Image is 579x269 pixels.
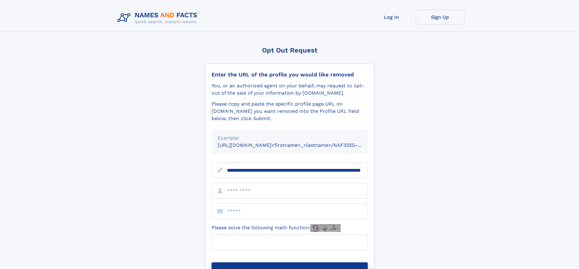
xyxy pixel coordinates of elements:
[218,134,362,142] div: Example:
[115,10,202,26] img: Logo Names and Facts
[205,46,374,54] div: Opt Out Request
[212,71,368,78] div: Enter the URL of the profile you would like removed
[212,82,368,97] div: You, or an authorized agent on your behalf, may request to opt-out of the sale of your informatio...
[218,142,379,148] small: [URL][DOMAIN_NAME]<firstname>_<lastname>/NAF325G-xxxxxxxx
[212,224,341,232] label: Please solve the following math function:
[367,10,416,25] a: Log In
[416,10,464,25] a: Sign Up
[212,100,368,122] div: Please copy and paste the specific profile page URL on [DOMAIN_NAME] you want removed into the Pr...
